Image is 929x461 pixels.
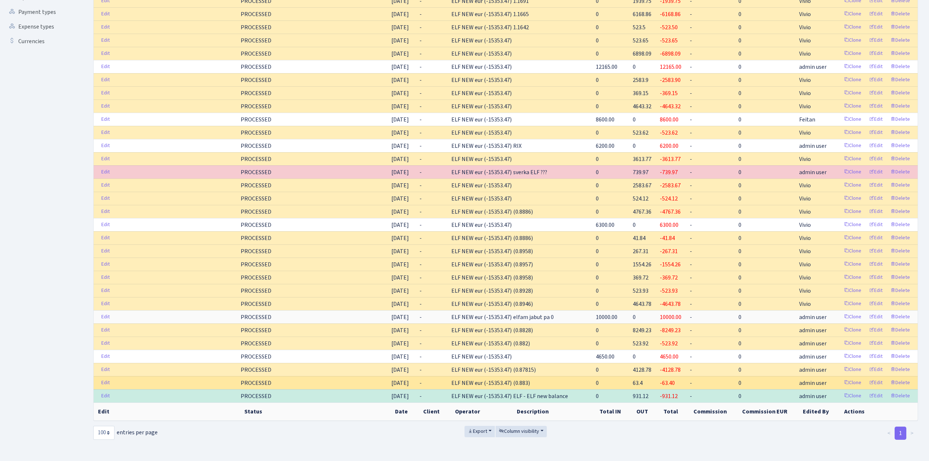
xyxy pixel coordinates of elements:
span: -2583.90 [660,76,681,84]
span: PROCESSED [241,168,271,176]
a: Delete [887,166,913,178]
a: Edit [98,114,113,125]
a: Delete [887,351,913,362]
a: Edit [98,61,113,72]
span: - [690,102,692,110]
a: Edit [866,272,886,283]
span: admin user [799,63,827,71]
a: Delete [887,246,913,257]
span: 6898.09 [633,50,651,58]
span: ELF NEW eur (-15353.47) [451,129,512,137]
span: Feitan [799,115,815,124]
span: Vivio [799,155,811,164]
span: [DATE] [391,155,409,163]
a: Edit [98,232,113,244]
span: ELF NEW eur (-15353.47) [451,63,512,71]
span: -739.97 [660,168,678,176]
a: Edit [866,114,886,125]
a: Edit [866,153,886,165]
a: Edit [98,311,113,323]
span: 1.1642 [513,23,529,31]
a: Clone [840,232,865,244]
a: Delete [887,114,913,125]
a: Clone [840,246,865,257]
span: -6898.09 [660,50,681,58]
a: Edit [98,74,113,86]
a: Edit [866,8,886,20]
span: 369.15 [633,89,648,97]
span: PROCESSED [241,10,271,18]
span: 0 [738,155,741,163]
a: Edit [866,351,886,362]
span: - [690,168,692,176]
span: ELF NEW eur (-15353.47) [451,89,512,97]
span: 12165.00 [596,63,617,71]
span: [DATE] [391,116,409,124]
span: PROCESSED [241,37,271,45]
span: PROCESSED [241,155,271,163]
a: Delete [887,48,913,59]
a: Edit [98,166,113,178]
button: Column visibility [496,426,547,437]
a: Edit [98,153,113,165]
a: Delete [887,35,913,46]
a: Edit [866,246,886,257]
span: ELF NEW eur (-15353.47) [451,195,512,203]
span: 0 [633,116,636,124]
span: 0 [596,155,599,163]
span: [DATE] [391,89,409,97]
a: Clone [840,74,865,86]
span: [DATE] [391,168,409,176]
span: Vivio [799,89,811,98]
a: Delete [887,338,913,349]
span: - [690,116,692,124]
a: Delete [887,219,913,230]
span: Vivio [799,36,811,45]
span: [DATE] [391,50,409,58]
span: 0 [738,50,741,58]
a: Edit [98,285,113,296]
a: Edit [866,22,886,33]
span: -4643.32 [660,102,681,110]
a: Edit [98,127,113,138]
span: [DATE] [391,181,409,190]
span: Vivio [799,207,811,216]
a: Clone [840,153,865,165]
a: Edit [866,390,886,402]
span: - [690,37,692,45]
a: Clone [840,351,865,362]
span: - [690,63,692,71]
a: Edit [98,325,113,336]
a: Clone [840,285,865,296]
a: Clone [840,298,865,310]
span: 0 [596,168,599,176]
a: 1 [895,427,906,440]
span: 6200.00 [596,142,614,150]
span: 0 [738,76,741,84]
a: Clone [840,87,865,99]
a: Clone [840,48,865,59]
a: Edit [98,22,113,33]
a: Payment types [4,5,77,19]
a: Clone [840,166,865,178]
a: Edit [866,377,886,389]
a: Edit [866,101,886,112]
a: Delete [887,74,913,86]
span: sverka ELF ??? [513,168,547,176]
a: Expense types [4,19,77,34]
span: 1.1665 [513,10,529,18]
a: Delete [887,193,913,204]
a: Edit [866,140,886,151]
a: Edit [866,61,886,72]
a: Delete [887,272,913,283]
span: ELF NEW eur (-15353.47) [451,50,512,58]
a: Clone [840,206,865,217]
select: entries per page [93,426,114,440]
span: 2583.9 [633,76,648,84]
span: [DATE] [391,195,409,203]
span: - [420,102,422,110]
span: 3613.77 [633,155,651,163]
a: Edit [866,364,886,375]
span: 0 [738,116,741,124]
span: 523.5 [633,23,646,31]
